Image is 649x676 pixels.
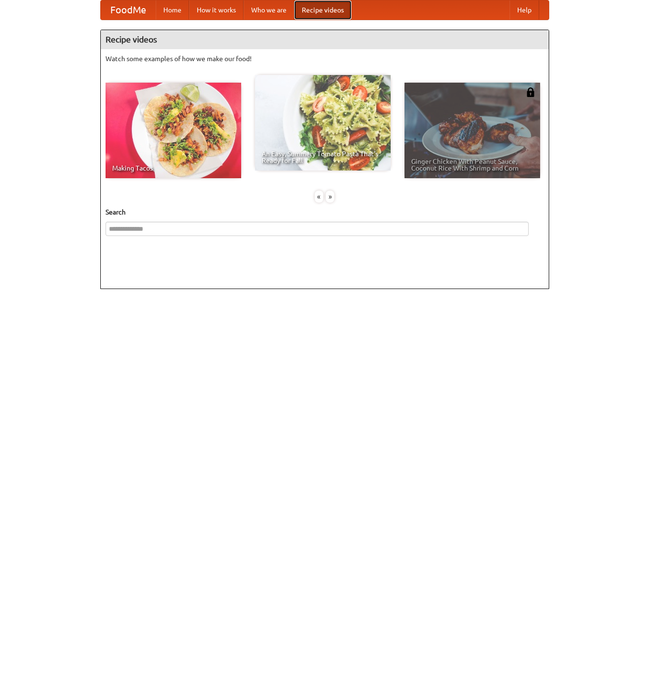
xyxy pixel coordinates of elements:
span: Making Tacos [112,165,234,172]
h5: Search [106,207,544,217]
img: 483408.png [526,87,535,97]
div: « [315,191,323,203]
a: An Easy, Summery Tomato Pasta That's Ready for Fall [255,75,391,171]
a: How it works [189,0,244,20]
a: Recipe videos [294,0,351,20]
a: Who we are [244,0,294,20]
span: An Easy, Summery Tomato Pasta That's Ready for Fall [262,150,384,164]
a: Help [510,0,539,20]
a: Making Tacos [106,83,241,178]
p: Watch some examples of how we make our food! [106,54,544,64]
a: Home [156,0,189,20]
div: » [326,191,334,203]
h4: Recipe videos [101,30,549,49]
a: FoodMe [101,0,156,20]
